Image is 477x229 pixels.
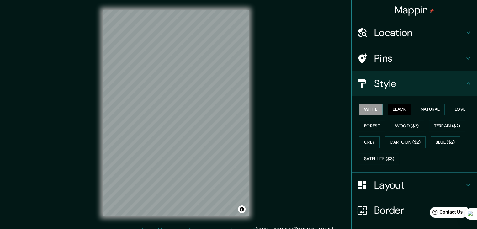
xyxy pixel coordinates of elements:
[431,136,460,148] button: Blue ($2)
[374,179,464,191] h4: Layout
[352,71,477,96] div: Style
[238,205,246,213] button: Toggle attribution
[374,26,464,39] h4: Location
[359,120,385,132] button: Forest
[388,104,411,115] button: Black
[429,120,465,132] button: Terrain ($2)
[416,104,445,115] button: Natural
[359,136,380,148] button: Grey
[359,104,383,115] button: White
[374,52,464,65] h4: Pins
[374,204,464,216] h4: Border
[103,10,249,216] canvas: Map
[359,153,399,165] button: Satellite ($3)
[352,198,477,223] div: Border
[429,8,434,13] img: pin-icon.png
[390,120,424,132] button: Wood ($2)
[352,20,477,45] div: Location
[374,77,464,90] h4: Style
[385,136,426,148] button: Cartoon ($2)
[450,104,470,115] button: Love
[395,4,434,16] h4: Mappin
[421,205,470,222] iframe: Help widget launcher
[352,173,477,198] div: Layout
[352,46,477,71] div: Pins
